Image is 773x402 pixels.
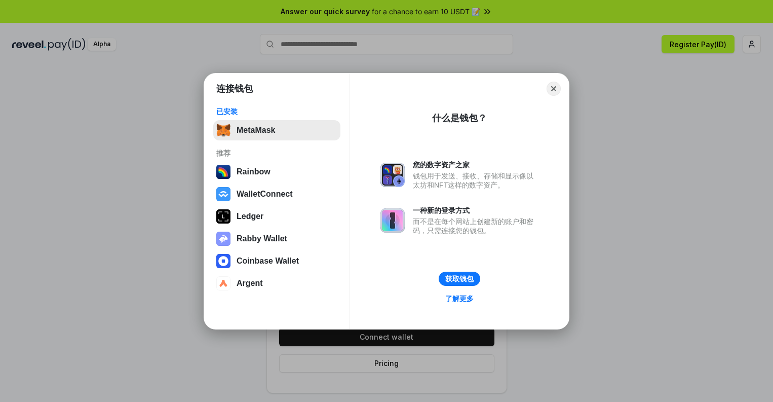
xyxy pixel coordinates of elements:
button: 获取钱包 [439,272,480,286]
img: svg+xml,%3Csvg%20fill%3D%22none%22%20height%3D%2233%22%20viewBox%3D%220%200%2035%2033%22%20width%... [216,123,230,137]
button: Rabby Wallet [213,229,340,249]
div: 获取钱包 [445,274,474,283]
div: Rabby Wallet [237,234,287,243]
h1: 连接钱包 [216,83,253,95]
button: MetaMask [213,120,340,140]
img: svg+xml,%3Csvg%20width%3D%2228%22%20height%3D%2228%22%20viewBox%3D%220%200%2028%2028%22%20fill%3D... [216,187,230,201]
button: Close [547,82,561,96]
div: Argent [237,279,263,288]
div: 一种新的登录方式 [413,206,538,215]
div: 钱包用于发送、接收、存储和显示像以太坊和NFT这样的数字资产。 [413,171,538,190]
div: Rainbow [237,167,270,176]
a: 了解更多 [439,292,480,305]
img: svg+xml,%3Csvg%20xmlns%3D%22http%3A%2F%2Fwww.w3.org%2F2000%2Fsvg%22%20fill%3D%22none%22%20viewBox... [216,232,230,246]
img: svg+xml,%3Csvg%20xmlns%3D%22http%3A%2F%2Fwww.w3.org%2F2000%2Fsvg%22%20width%3D%2228%22%20height%3... [216,209,230,224]
div: 已安装 [216,107,337,116]
div: MetaMask [237,126,275,135]
div: 了解更多 [445,294,474,303]
div: 推荐 [216,149,337,158]
img: svg+xml,%3Csvg%20width%3D%2228%22%20height%3D%2228%22%20viewBox%3D%220%200%2028%2028%22%20fill%3D... [216,254,230,268]
button: Argent [213,273,340,294]
button: Rainbow [213,162,340,182]
img: svg+xml,%3Csvg%20xmlns%3D%22http%3A%2F%2Fwww.w3.org%2F2000%2Fsvg%22%20fill%3D%22none%22%20viewBox... [380,208,405,233]
div: Coinbase Wallet [237,257,299,266]
button: WalletConnect [213,184,340,204]
div: 而不是在每个网站上创建新的账户和密码，只需连接您的钱包。 [413,217,538,235]
button: Coinbase Wallet [213,251,340,271]
div: 什么是钱包？ [432,112,487,124]
img: svg+xml,%3Csvg%20width%3D%2228%22%20height%3D%2228%22%20viewBox%3D%220%200%2028%2028%22%20fill%3D... [216,276,230,290]
div: 您的数字资产之家 [413,160,538,169]
div: Ledger [237,212,263,221]
img: svg+xml,%3Csvg%20xmlns%3D%22http%3A%2F%2Fwww.w3.org%2F2000%2Fsvg%22%20fill%3D%22none%22%20viewBox... [380,163,405,187]
button: Ledger [213,206,340,227]
img: svg+xml,%3Csvg%20width%3D%22120%22%20height%3D%22120%22%20viewBox%3D%220%200%20120%20120%22%20fil... [216,165,230,179]
div: WalletConnect [237,190,293,199]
